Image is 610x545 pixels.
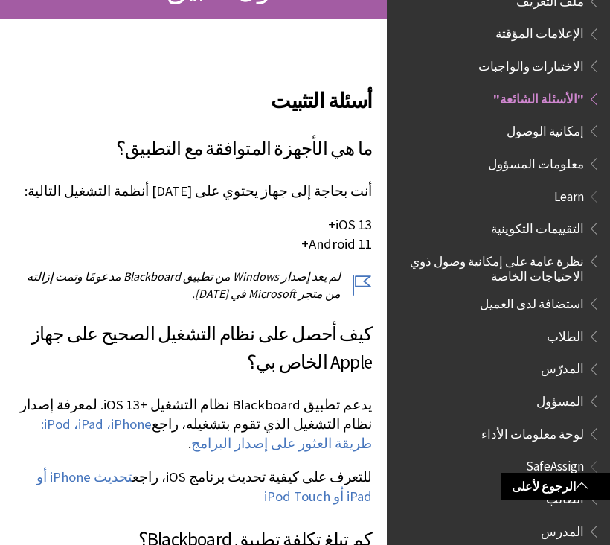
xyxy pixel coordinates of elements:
[15,395,372,454] p: يدعم تطبيق Blackboard نظام التشغيل iOS 13+‎. لمعرفة إصدار نظام التشغيل الذي تقوم بتشغيله، راجع .
[41,415,372,453] a: iPhone، ‏iPad، ‏iPod: طريقة العثور على إصدار البرامج
[541,519,584,539] span: المدرس
[547,324,584,344] span: الطلاب
[480,291,584,311] span: استضافة لدى العميل
[536,389,584,409] span: المسؤول
[15,468,372,506] p: للتعرف على كيفية تحديث برنامج iOS، راجع
[396,184,601,447] nav: Book outline for Blackboard Learn Help
[481,421,584,442] span: لوحة معلومات الأداء
[15,215,372,254] p: iOS 13+ Android 11+
[491,216,584,236] span: التقييمات التكوينية
[554,184,584,204] span: Learn
[546,486,584,506] span: الطالب
[495,22,584,42] span: الإعلامات المؤقتة
[541,357,584,377] span: المدرّس
[478,54,584,74] span: الاختبارات والواجبات
[507,118,584,138] span: إمكانية الوصول
[15,320,372,377] h3: كيف أحصل على نظام التشغيل الصحيح على جهاز Apple الخاص بي؟
[526,454,584,474] span: SafeAssign
[15,135,372,163] h3: ما هي الأجهزة المتوافقة مع التطبيق؟
[488,151,584,171] span: معلومات المسؤول
[405,249,584,284] span: نظرة عامة على إمكانية وصول ذوي الاحتياجات الخاصة
[15,268,372,302] p: لم يعد إصدار Windows من تطبيق Blackboard مدعومًا وتمت إزالته من متجر Microsoft في [DATE].
[15,182,372,201] p: أنت بحاجة إلى جهاز يحتوي على [DATE] أنظمة التشغيل التالية:
[36,468,372,506] a: تحديث iPhone أو iPad أو iPod Touch
[15,67,372,116] h2: أسئلة التثبيت
[501,473,610,500] a: الرجوع لأعلى
[493,86,584,106] span: "الأسئلة الشائعة"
